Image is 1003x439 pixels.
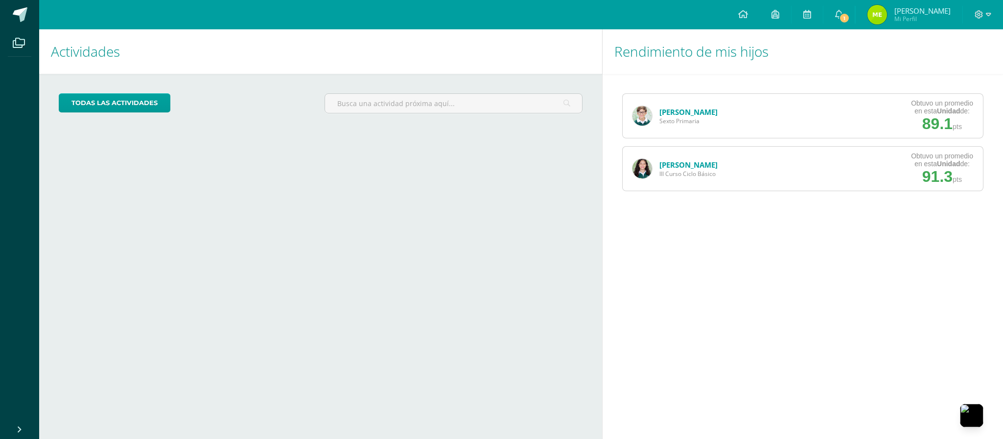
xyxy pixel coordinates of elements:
span: pts [953,123,962,131]
span: Sexto Primaria [659,117,718,125]
span: Mi Perfil [894,15,951,23]
span: 91.3 [922,168,953,185]
div: Obtuvo un promedio en esta de: [911,99,973,115]
a: todas las Actividades [59,93,170,112]
input: Busca una actividad próxima aquí... [325,94,582,113]
span: pts [953,176,962,183]
strong: Unidad [937,107,960,115]
img: cc8173afdae23698f602c22063f262d2.png [867,5,887,24]
strong: Unidad [937,160,960,168]
h1: Rendimiento de mis hijos [614,29,991,74]
h1: Actividades [51,29,590,74]
a: [PERSON_NAME] [659,107,718,117]
span: [PERSON_NAME] [894,6,951,16]
span: 89.1 [922,115,953,132]
img: 3b5f66fb6f2a12b0770367ca96d1e8d4.png [632,106,652,126]
img: df760f7d7b77d30c5c3bfd7256e3ff8a.png [632,159,652,178]
div: Obtuvo un promedio en esta de: [911,152,973,168]
a: [PERSON_NAME] [659,160,718,170]
span: 1 [839,13,850,23]
span: III Curso Ciclo Básico [659,170,718,178]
